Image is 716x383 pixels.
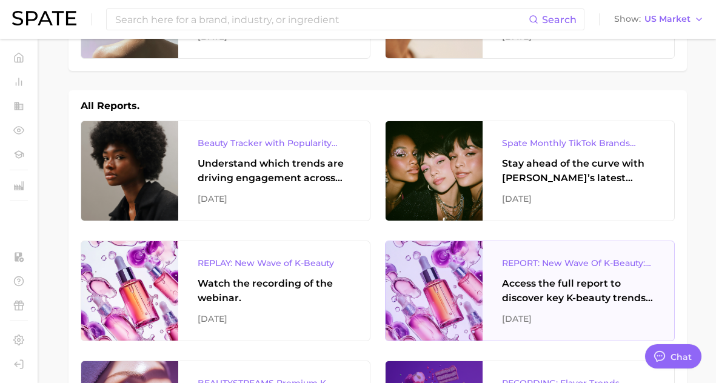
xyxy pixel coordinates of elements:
input: Search here for a brand, industry, or ingredient [114,9,529,30]
span: Show [614,16,641,22]
div: [DATE] [502,191,655,206]
div: Watch the recording of the webinar. [198,276,350,305]
a: REPORT: New Wave Of K-Beauty: [GEOGRAPHIC_DATA]’s Trending Innovations In Skincare & Color Cosmet... [385,241,675,341]
span: US Market [644,16,691,22]
a: REPLAY: New Wave of K-BeautyWatch the recording of the webinar.[DATE] [81,241,370,341]
span: Search [542,14,577,25]
img: SPATE [12,11,76,25]
div: Spate Monthly TikTok Brands Tracker [502,136,655,150]
h1: All Reports. [81,99,139,113]
a: Log out. Currently logged in with e-mail addison@spate.nyc. [10,355,28,373]
div: [DATE] [502,311,655,326]
div: [DATE] [198,191,350,206]
div: Stay ahead of the curve with [PERSON_NAME]’s latest monthly tracker, spotlighting the fastest-gro... [502,156,655,185]
a: Beauty Tracker with Popularity IndexUnderstand which trends are driving engagement across platfor... [81,121,370,221]
div: Access the full report to discover key K-beauty trends influencing [DATE] beauty market [502,276,655,305]
div: [DATE] [198,311,350,326]
button: ShowUS Market [611,12,707,27]
a: Spate Monthly TikTok Brands TrackerStay ahead of the curve with [PERSON_NAME]’s latest monthly tr... [385,121,675,221]
div: REPORT: New Wave Of K-Beauty: [GEOGRAPHIC_DATA]’s Trending Innovations In Skincare & Color Cosmetics [502,256,655,270]
div: Understand which trends are driving engagement across platforms in the skin, hair, makeup, and fr... [198,156,350,185]
div: Beauty Tracker with Popularity Index [198,136,350,150]
div: REPLAY: New Wave of K-Beauty [198,256,350,270]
